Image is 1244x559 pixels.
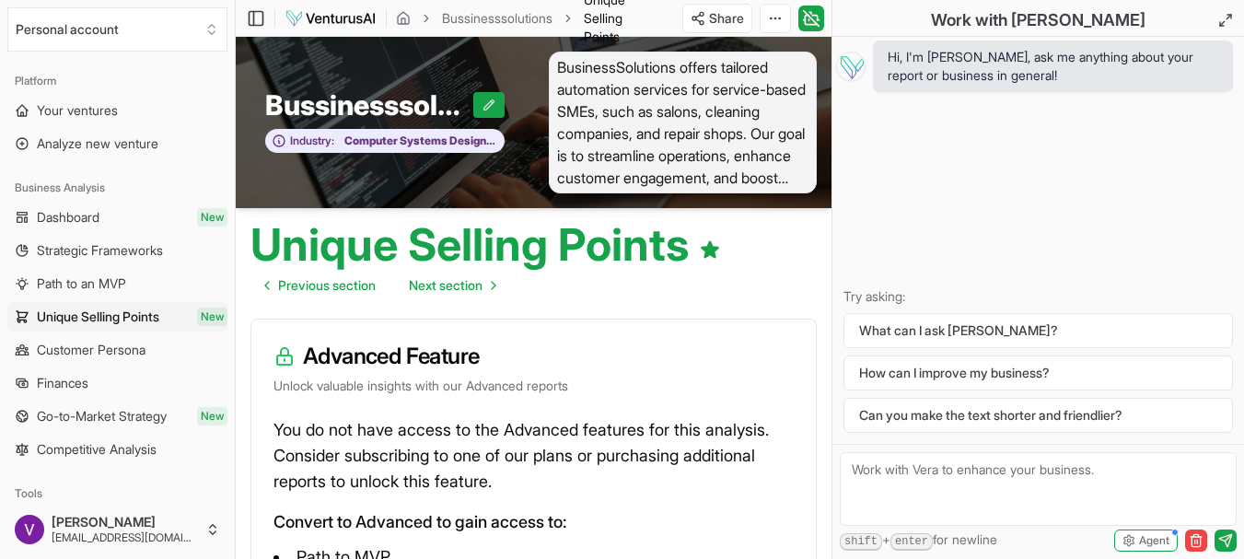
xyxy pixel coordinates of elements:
button: Can you make the text shorter and friendlier? [843,398,1233,433]
a: Bussinesssolutions [442,9,552,28]
img: ACg8ocJtH126NR7pkyPOAuc2DaX2MDrFWCyhff1EWa3E1WF-Y71z1w=s96-c [15,515,44,544]
h1: Unique Selling Points [250,223,721,267]
button: What can I ask [PERSON_NAME]? [843,313,1233,348]
a: Go to next page [394,267,510,304]
span: [EMAIL_ADDRESS][DOMAIN_NAME] [52,530,198,545]
a: DashboardNew [7,203,227,232]
span: [PERSON_NAME] [52,514,198,530]
div: Platform [7,66,227,96]
h2: Work with [PERSON_NAME] [931,7,1145,33]
span: Your ventures [37,101,118,120]
a: Strategic Frameworks [7,236,227,265]
button: [PERSON_NAME][EMAIL_ADDRESS][DOMAIN_NAME] [7,507,227,552]
span: New [197,308,227,326]
a: Your ventures [7,96,227,125]
span: Unique Selling Points [37,308,159,326]
span: Go-to-Market Strategy [37,407,167,425]
button: How can I improve my business? [843,355,1233,390]
a: Path to an MVP [7,269,227,298]
span: Industry: [290,134,334,148]
span: Agent [1139,533,1169,548]
p: Convert to Advanced to gain access to: [273,509,794,535]
button: Select an organization [7,7,227,52]
a: Competitive Analysis [7,435,227,464]
a: Finances [7,368,227,398]
span: Finances [37,374,88,392]
span: Hi, I'm [PERSON_NAME], ask me anything about your report or business in general! [888,48,1218,85]
p: You do not have access to the Advanced features for this analysis. Consider subscribing to one of... [273,417,794,495]
span: Bussinesssolutions [265,88,473,122]
button: Industry:Computer Systems Design and Related Services [265,129,505,154]
span: Previous section [278,276,376,295]
span: Computer Systems Design and Related Services [334,134,494,148]
a: Analyze new venture [7,129,227,158]
a: Customer Persona [7,335,227,365]
span: Analyze new venture [37,134,158,153]
span: Next section [409,276,482,295]
span: BusinessSolutions offers tailored automation services for service-based SMEs, such as salons, cle... [549,52,818,193]
h3: Advanced Feature [273,342,794,371]
img: logo [285,7,377,29]
p: Unlock valuable insights with our Advanced reports [273,377,794,395]
span: Path to an MVP [37,274,126,293]
kbd: enter [890,533,933,551]
span: Customer Persona [37,341,145,359]
kbd: shift [840,533,882,551]
span: New [197,407,227,425]
button: Share [682,4,752,33]
p: Try asking: [843,287,1233,306]
button: Agent [1114,530,1178,552]
span: New [197,208,227,227]
a: Go to previous page [250,267,390,304]
div: Business Analysis [7,173,227,203]
div: Tools [7,479,227,508]
span: + for newline [840,530,997,551]
a: Unique Selling PointsNew [7,302,227,332]
img: Vera [836,52,866,81]
a: Go-to-Market StrategyNew [7,402,227,431]
span: Competitive Analysis [37,440,157,459]
nav: pagination [250,267,510,304]
span: Share [709,9,744,28]
span: Dashboard [37,208,99,227]
span: Strategic Frameworks [37,241,163,260]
